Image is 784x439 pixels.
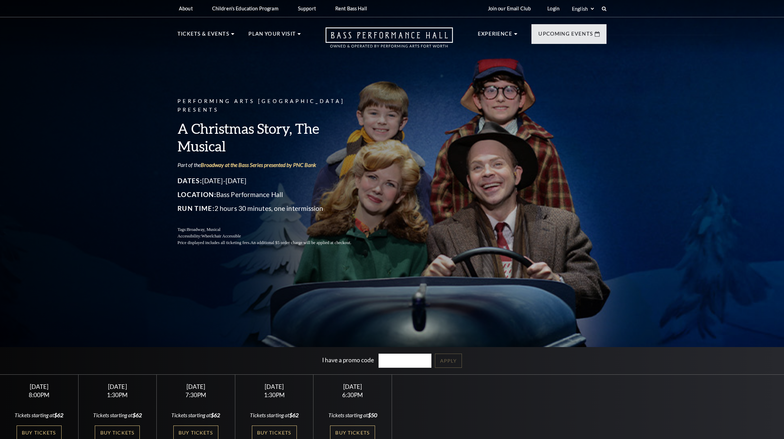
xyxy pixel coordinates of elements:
[571,6,595,12] select: Select:
[335,6,367,11] p: Rent Bass Hall
[248,30,296,42] p: Plan Your Visit
[244,392,305,398] div: 1:30PM
[244,411,305,419] div: Tickets starting at
[177,203,368,214] p: 2 hours 30 minutes, one intermission
[538,30,593,42] p: Upcoming Events
[165,411,227,419] div: Tickets starting at
[179,6,193,11] p: About
[177,190,216,198] span: Location:
[86,392,148,398] div: 1:30PM
[177,120,368,155] h3: A Christmas Story, The Musical
[177,97,368,114] p: Performing Arts [GEOGRAPHIC_DATA] Presents
[368,412,377,418] span: $50
[298,6,316,11] p: Support
[133,412,142,418] span: $62
[201,161,316,168] a: Broadway at the Bass Series presented by PNC Bank
[322,356,374,364] label: I have a promo code
[177,177,202,185] span: Dates:
[177,204,215,212] span: Run Time:
[177,233,368,240] p: Accessibility:
[8,411,70,419] div: Tickets starting at
[177,175,368,186] p: [DATE]-[DATE]
[244,383,305,390] div: [DATE]
[478,30,512,42] p: Experience
[177,240,368,246] p: Price displayed includes all ticketing fees.
[54,412,63,418] span: $62
[250,240,351,245] span: An additional $5 order charge will be applied at checkout.
[212,6,279,11] p: Children's Education Program
[322,392,383,398] div: 6:30PM
[177,226,368,233] p: Tags:
[322,383,383,390] div: [DATE]
[86,411,148,419] div: Tickets starting at
[201,234,241,239] span: Wheelchair Accessible
[177,161,368,169] p: Part of the
[165,383,227,390] div: [DATE]
[165,392,227,398] div: 7:30PM
[177,189,368,200] p: Bass Performance Hall
[86,383,148,390] div: [DATE]
[322,411,383,419] div: Tickets starting at
[8,392,70,398] div: 8:00PM
[289,412,299,418] span: $62
[187,227,220,232] span: Broadway, Musical
[211,412,220,418] span: $62
[8,383,70,390] div: [DATE]
[177,30,229,42] p: Tickets & Events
